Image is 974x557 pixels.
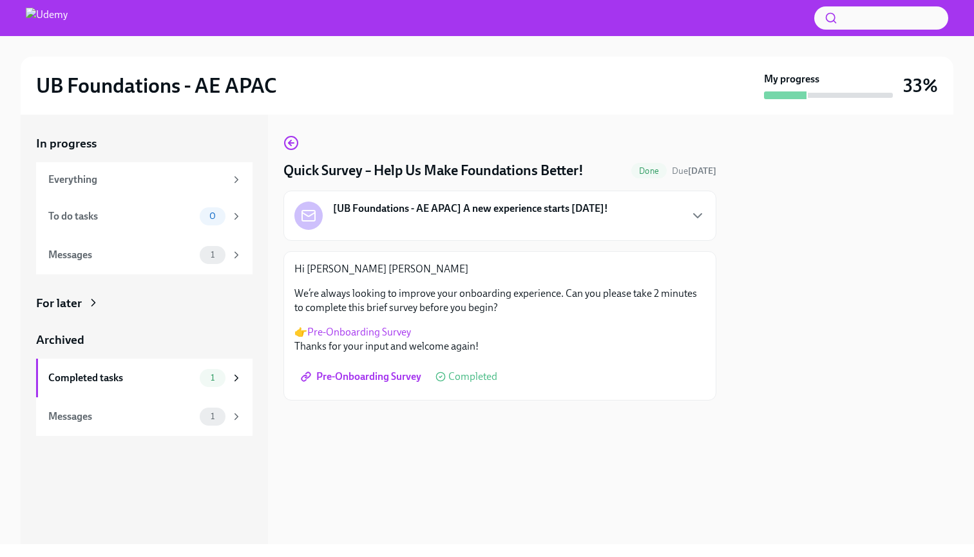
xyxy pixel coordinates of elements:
[36,397,253,436] a: Messages1
[294,287,705,315] p: We’re always looking to improve your onboarding experience. Can you please take 2 minutes to comp...
[903,74,938,97] h3: 33%
[36,197,253,236] a: To do tasks0
[203,373,222,382] span: 1
[631,166,667,176] span: Done
[48,410,195,424] div: Messages
[303,370,421,383] span: Pre-Onboarding Survey
[202,211,224,221] span: 0
[688,165,716,176] strong: [DATE]
[333,202,608,216] strong: [UB Foundations - AE APAC] A new experience starts [DATE]!
[48,371,195,385] div: Completed tasks
[36,73,277,99] h2: UB Foundations - AE APAC
[26,8,68,28] img: Udemy
[203,250,222,260] span: 1
[36,135,253,152] a: In progress
[294,262,705,276] p: Hi [PERSON_NAME] [PERSON_NAME]
[307,326,411,338] a: Pre-Onboarding Survey
[672,165,716,177] span: September 22nd, 2025 00:00
[36,332,253,348] a: Archived
[48,209,195,223] div: To do tasks
[48,248,195,262] div: Messages
[672,165,716,176] span: Due
[36,295,82,312] div: For later
[448,372,497,382] span: Completed
[36,359,253,397] a: Completed tasks1
[36,236,253,274] a: Messages1
[48,173,225,187] div: Everything
[36,162,253,197] a: Everything
[764,72,819,86] strong: My progress
[294,325,705,354] p: 👉 Thanks for your input and welcome again!
[203,411,222,421] span: 1
[283,161,584,180] h4: Quick Survey – Help Us Make Foundations Better!
[36,295,253,312] a: For later
[294,364,430,390] a: Pre-Onboarding Survey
